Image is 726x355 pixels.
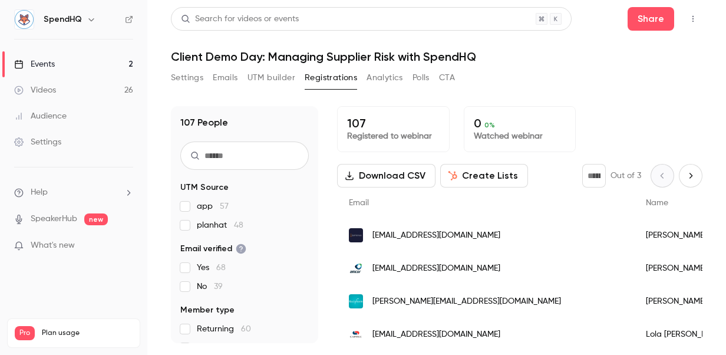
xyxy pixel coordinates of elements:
[372,262,500,275] span: [EMAIL_ADDRESS][DOMAIN_NAME]
[197,281,223,292] span: No
[31,239,75,252] span: What's new
[610,170,641,182] p: Out of 3
[349,228,363,242] img: bellpartnersinc.com
[234,221,243,229] span: 48
[372,295,561,308] span: [PERSON_NAME][EMAIL_ADDRESS][DOMAIN_NAME]
[214,282,223,291] span: 39
[15,10,34,29] img: SpendHQ
[213,68,237,87] button: Emails
[180,116,228,130] h1: 107 People
[628,7,674,31] button: Share
[372,328,500,341] span: [EMAIL_ADDRESS][DOMAIN_NAME]
[197,262,226,274] span: Yes
[347,116,440,130] p: 107
[372,229,500,242] span: [EMAIL_ADDRESS][DOMAIN_NAME]
[367,68,403,87] button: Analytics
[181,13,299,25] div: Search for videos or events
[15,326,35,340] span: Pro
[171,68,203,87] button: Settings
[14,136,61,148] div: Settings
[14,58,55,70] div: Events
[305,68,357,87] button: Registrations
[197,219,243,231] span: planhat
[180,304,235,316] span: Member type
[31,186,48,199] span: Help
[679,164,702,188] button: Next page
[349,199,369,207] span: Email
[440,164,528,188] button: Create Lists
[220,202,229,211] span: 57
[84,213,108,225] span: new
[646,199,668,207] span: Name
[349,294,363,308] img: recipharm.com
[180,182,229,193] span: UTM Source
[241,325,251,333] span: 60
[347,130,440,142] p: Registered to webinar
[474,116,566,130] p: 0
[337,164,435,188] button: Download CSV
[14,110,67,122] div: Audience
[119,241,133,251] iframe: Noticeable Trigger
[439,68,455,87] button: CTA
[247,68,295,87] button: UTM builder
[412,68,430,87] button: Polls
[31,213,77,225] a: SpeakerHub
[216,264,226,272] span: 68
[349,261,363,275] img: berryglobal.com
[197,342,229,354] span: New
[171,50,702,64] h1: Client Demo Day: Managing Supplier Risk with SpendHQ
[474,130,566,142] p: Watched webinar
[14,186,133,199] li: help-dropdown-opener
[42,328,133,338] span: Plan usage
[44,14,82,25] h6: SpendHQ
[197,323,251,335] span: Returning
[349,327,363,341] img: capitecbank.co.za
[197,200,229,212] span: app
[180,243,246,255] span: Email verified
[484,121,495,129] span: 0 %
[14,84,56,96] div: Videos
